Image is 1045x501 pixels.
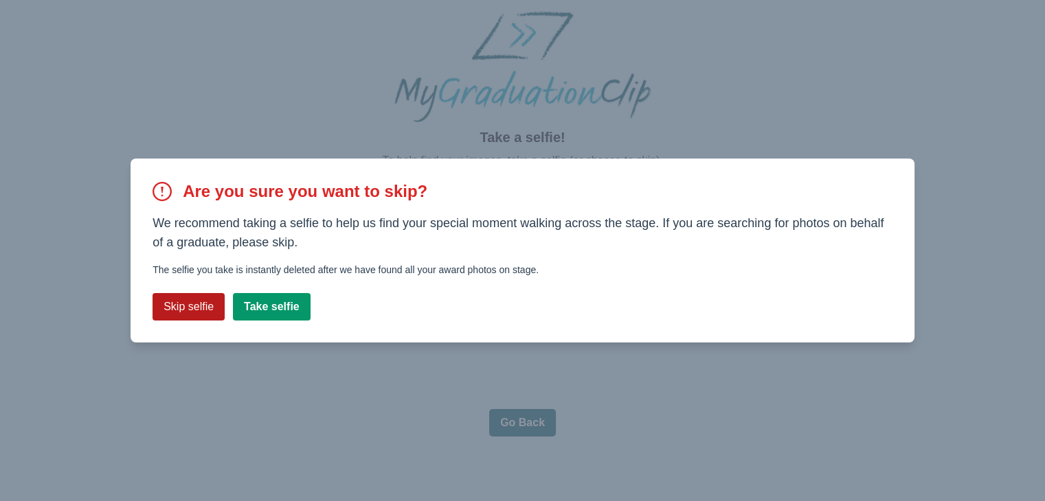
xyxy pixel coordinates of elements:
[233,293,311,321] button: Take selfie
[153,213,892,252] p: We recommend taking a selfie to help us find your special moment walking across the stage. If you...
[153,293,225,321] button: Skip selfie
[153,263,892,277] p: The selfie you take is instantly deleted after we have found all your award photos on stage.
[183,180,427,202] h2: Are you sure you want to skip?
[244,301,300,312] b: Take selfie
